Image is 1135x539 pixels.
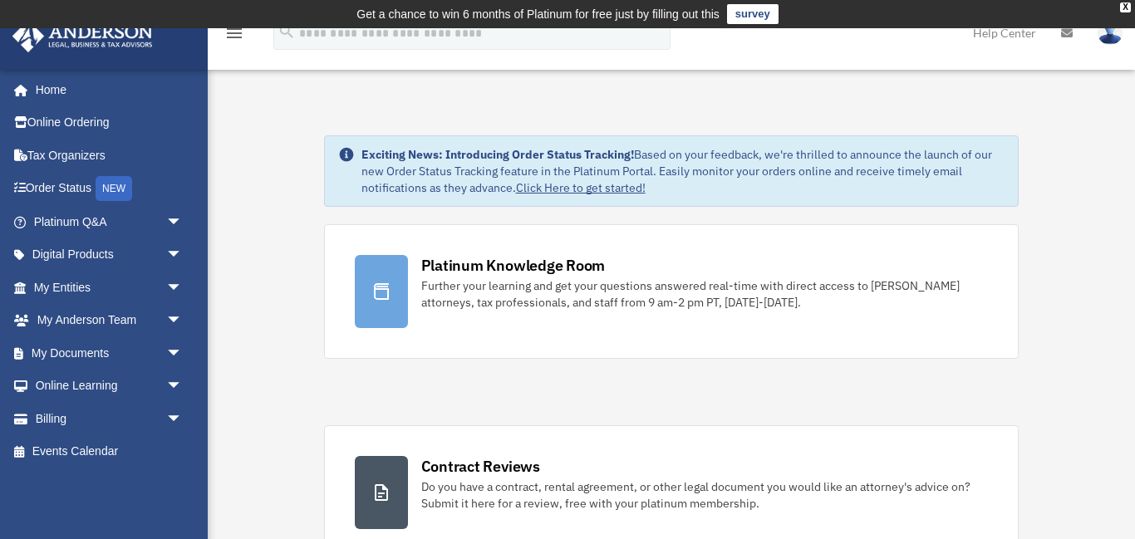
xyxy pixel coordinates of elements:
[12,238,208,272] a: Digital Productsarrow_drop_down
[421,478,989,512] div: Do you have a contract, rental agreement, or other legal document you would like an attorney's ad...
[96,176,132,201] div: NEW
[1098,21,1123,45] img: User Pic
[1120,2,1131,12] div: close
[12,435,208,468] a: Events Calendar
[224,29,244,43] a: menu
[12,205,208,238] a: Platinum Q&Aarrow_drop_down
[12,106,208,140] a: Online Ordering
[324,224,1020,359] a: Platinum Knowledge Room Further your learning and get your questions answered real-time with dire...
[166,304,199,338] span: arrow_drop_down
[421,255,606,276] div: Platinum Knowledge Room
[224,23,244,43] i: menu
[12,370,208,403] a: Online Learningarrow_drop_down
[166,370,199,404] span: arrow_drop_down
[166,336,199,370] span: arrow_drop_down
[421,277,989,311] div: Further your learning and get your questions answered real-time with direct access to [PERSON_NAM...
[361,146,1005,196] div: Based on your feedback, we're thrilled to announce the launch of our new Order Status Tracking fe...
[516,180,646,195] a: Click Here to get started!
[356,4,720,24] div: Get a chance to win 6 months of Platinum for free just by filling out this
[166,205,199,239] span: arrow_drop_down
[7,20,158,52] img: Anderson Advisors Platinum Portal
[361,147,634,162] strong: Exciting News: Introducing Order Status Tracking!
[278,22,296,41] i: search
[12,402,208,435] a: Billingarrow_drop_down
[12,304,208,337] a: My Anderson Teamarrow_drop_down
[12,139,208,172] a: Tax Organizers
[166,238,199,272] span: arrow_drop_down
[12,73,199,106] a: Home
[166,402,199,436] span: arrow_drop_down
[166,271,199,305] span: arrow_drop_down
[12,172,208,206] a: Order StatusNEW
[421,456,540,477] div: Contract Reviews
[727,4,779,24] a: survey
[12,336,208,370] a: My Documentsarrow_drop_down
[12,271,208,304] a: My Entitiesarrow_drop_down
